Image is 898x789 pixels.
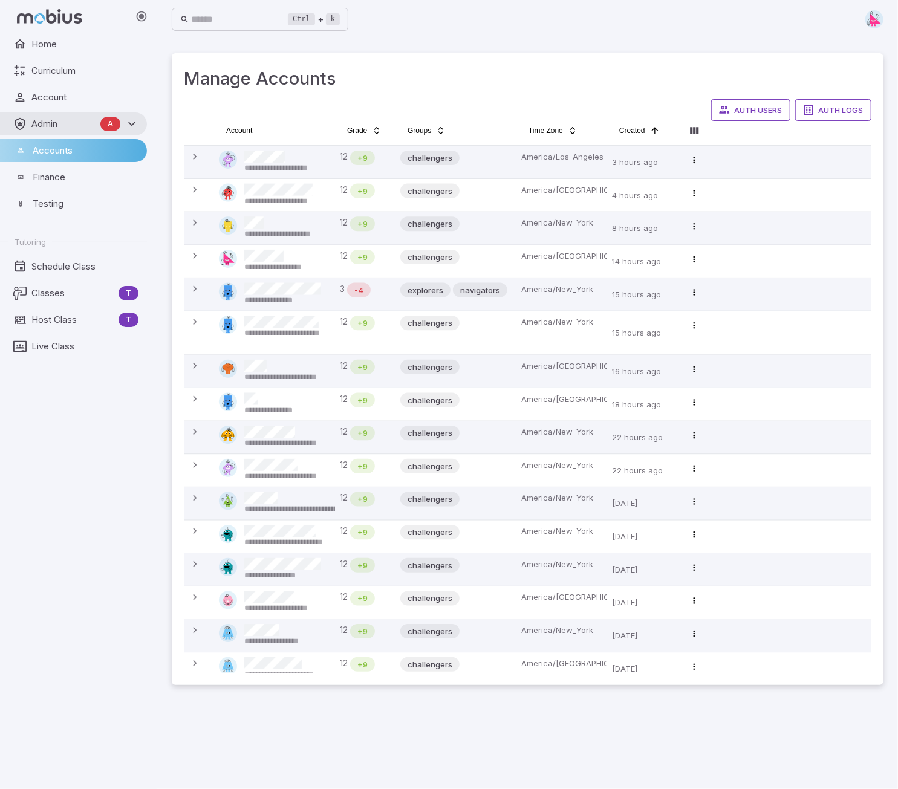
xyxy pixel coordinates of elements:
span: +9 [350,152,375,164]
span: A [100,118,120,130]
button: Groups [400,121,453,140]
img: right-triangle.svg [865,10,883,28]
span: 12 [340,360,348,374]
span: Home [31,37,138,51]
p: 15 hours ago [612,283,675,306]
img: square.svg [219,216,237,235]
span: Account [31,91,138,104]
span: +9 [350,460,375,472]
div: Math is above age level [350,426,375,440]
img: rectangle.svg [219,316,237,334]
p: 18 hours ago [612,393,675,416]
span: Live Class [31,340,138,353]
div: Math is above age level [350,591,375,606]
p: 22 hours ago [612,426,675,449]
p: America/New_York [521,283,602,295]
span: challengers [400,593,460,605]
span: 12 [340,216,348,231]
span: 12 [340,459,348,473]
p: [DATE] [612,591,675,614]
span: challengers [400,460,460,472]
span: 12 [340,393,348,407]
p: America/New_York [521,459,602,471]
span: +9 [350,427,375,439]
p: [DATE] [612,624,675,647]
div: Math is above age level [350,184,375,198]
p: America/[GEOGRAPHIC_DATA] [521,184,602,196]
span: Accounts [33,144,138,157]
span: challengers [400,251,460,263]
span: 12 [340,250,348,264]
div: Math is above age level [350,558,375,573]
h3: Manage Accounts [184,65,871,92]
div: Math is above age level [350,624,375,638]
span: +9 [350,394,375,406]
div: Math is above age level [350,151,375,165]
span: +9 [350,625,375,637]
p: 4 hours ago [612,184,675,207]
span: Finance [33,170,138,184]
p: America/New_York [521,558,602,570]
span: Host Class [31,313,114,326]
span: challengers [400,185,460,197]
span: 12 [340,558,348,573]
span: +9 [350,185,375,197]
p: America/New_York [521,624,602,636]
p: America/[GEOGRAPHIC_DATA] [521,250,602,262]
button: Time Zone [521,121,585,140]
span: challengers [400,493,460,505]
span: 12 [340,492,348,507]
p: America/[GEOGRAPHIC_DATA] [521,657,602,669]
span: challengers [400,625,460,637]
div: + [288,12,340,27]
div: Math is above age level [350,525,375,539]
img: oval.svg [219,360,237,378]
span: challengers [400,152,460,164]
span: 12 [340,316,348,330]
p: 22 hours ago [612,459,675,482]
span: 12 [340,525,348,539]
span: challengers [400,394,460,406]
div: Math is above age level [350,459,375,473]
span: challengers [400,526,460,538]
span: challengers [400,317,460,329]
p: America/[GEOGRAPHIC_DATA] [521,360,602,372]
span: -4 [347,284,371,296]
p: 16 hours ago [612,360,675,383]
img: trapezoid.svg [219,657,237,675]
div: Math is above age level [350,216,375,231]
span: +9 [350,251,375,263]
kbd: k [326,13,340,25]
p: [DATE] [612,525,675,548]
div: Math is above age level [350,657,375,672]
span: challengers [400,218,460,230]
p: America/[GEOGRAPHIC_DATA] [521,591,602,603]
img: circle.svg [219,184,237,202]
img: diamond.svg [219,151,237,169]
span: explorers [400,284,451,296]
img: octagon.svg [219,558,237,576]
span: Schedule Class [31,260,138,273]
img: trapezoid.svg [219,624,237,642]
span: Time Zone [529,126,563,135]
span: 12 [340,426,348,440]
span: 3 [340,283,345,297]
span: +9 [350,218,375,230]
img: rectangle.svg [219,393,237,411]
span: Grade [347,126,367,135]
span: challengers [400,559,460,571]
p: [DATE] [612,657,675,680]
button: Grade [340,121,389,140]
span: Groups [408,126,431,135]
div: Math is above age level [350,316,375,330]
span: +9 [350,493,375,505]
span: +9 [350,526,375,538]
span: Tutoring [15,236,46,247]
span: T [119,314,138,326]
span: 12 [340,591,348,606]
span: +9 [350,593,375,605]
span: +9 [350,658,375,670]
span: navigators [453,284,507,296]
button: Auth Logs [795,99,871,121]
p: America/New_York [521,492,602,504]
